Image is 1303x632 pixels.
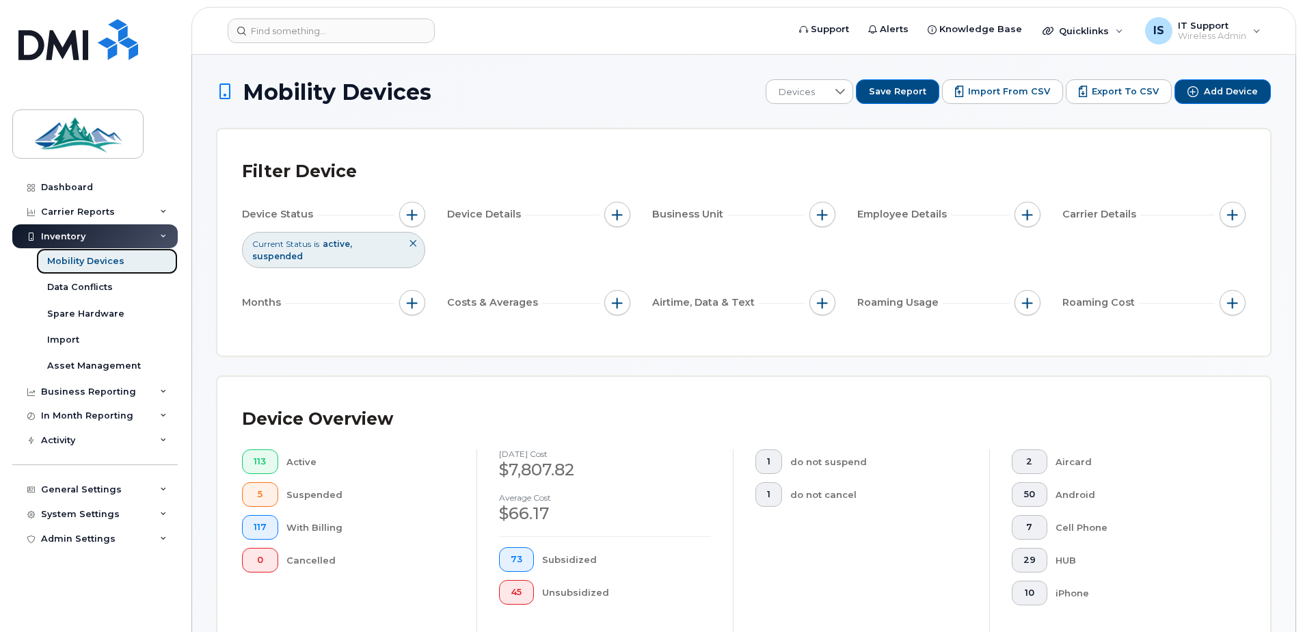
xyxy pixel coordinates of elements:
[1056,482,1224,507] div: Android
[790,482,968,507] div: do not cancel
[242,295,285,310] span: Months
[652,207,727,222] span: Business Unit
[286,548,455,572] div: Cancelled
[968,85,1050,98] span: Import from CSV
[286,449,455,474] div: Active
[1012,482,1047,507] button: 50
[857,207,951,222] span: Employee Details
[1012,515,1047,540] button: 7
[254,489,267,500] span: 5
[499,458,711,482] div: $7,807.82
[1012,581,1047,605] button: 10
[542,580,712,605] div: Unsubsidized
[790,449,968,474] div: do not suspend
[242,207,317,222] span: Device Status
[767,456,770,467] span: 1
[447,295,542,310] span: Costs & Averages
[1056,581,1224,605] div: iPhone
[652,295,759,310] span: Airtime, Data & Text
[254,522,267,533] span: 117
[1012,548,1047,572] button: 29
[254,456,267,467] span: 113
[542,547,712,572] div: Subsidized
[1056,515,1224,540] div: Cell Phone
[499,493,711,502] h4: Average cost
[1174,79,1271,104] button: Add Device
[242,154,357,189] div: Filter Device
[1012,449,1047,474] button: 2
[1023,555,1036,566] span: 29
[314,238,319,250] span: is
[766,80,827,105] span: Devices
[499,502,711,525] div: $66.17
[1092,85,1159,98] span: Export to CSV
[1062,295,1139,310] span: Roaming Cost
[499,547,534,572] button: 73
[252,251,303,261] span: suspended
[857,295,943,310] span: Roaming Usage
[1066,79,1172,104] button: Export to CSV
[755,482,782,507] button: 1
[286,515,455,540] div: With Billing
[499,449,711,458] h4: [DATE] cost
[252,238,311,250] span: Current Status
[254,555,267,566] span: 0
[447,207,525,222] span: Device Details
[1204,85,1258,98] span: Add Device
[856,79,939,104] button: Save Report
[1023,522,1036,533] span: 7
[1062,207,1140,222] span: Carrier Details
[286,482,455,507] div: Suspended
[242,548,278,572] button: 0
[1023,588,1036,598] span: 10
[511,554,522,565] span: 73
[242,515,278,540] button: 117
[1056,548,1224,572] div: HUB
[242,449,278,474] button: 113
[1056,449,1224,474] div: Aircard
[242,482,278,507] button: 5
[242,401,393,437] div: Device Overview
[755,449,782,474] button: 1
[869,85,926,98] span: Save Report
[323,239,352,249] span: active
[942,79,1063,104] button: Import from CSV
[499,580,534,605] button: 45
[767,489,770,500] span: 1
[1023,489,1036,500] span: 50
[1023,456,1036,467] span: 2
[511,587,522,598] span: 45
[243,80,431,104] span: Mobility Devices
